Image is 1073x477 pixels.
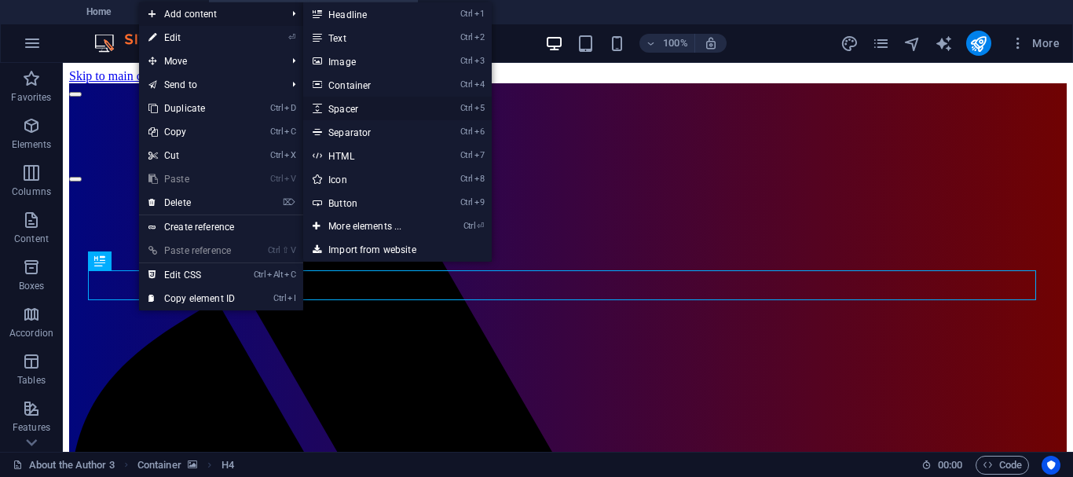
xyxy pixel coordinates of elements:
[474,9,485,19] i: 1
[935,35,953,53] i: AI Writer
[460,150,473,160] i: Ctrl
[704,36,718,50] i: On resize automatically adjust zoom level to fit chosen device.
[639,34,695,53] button: 100%
[303,215,433,238] a: Ctrl⏎More elements ...
[284,270,295,280] i: C
[474,103,485,113] i: 5
[872,35,890,53] i: Pages (Ctrl+Alt+S)
[474,174,485,184] i: 8
[137,456,234,475] nav: breadcrumb
[284,103,295,113] i: D
[303,2,433,26] a: Ctrl1Headline
[460,103,473,113] i: Ctrl
[284,174,295,184] i: V
[14,233,49,245] p: Content
[139,263,244,287] a: CtrlAltCEdit CSS
[19,280,45,292] p: Boxes
[270,150,283,160] i: Ctrl
[477,221,484,231] i: ⏎
[139,97,244,120] a: CtrlDDuplicate
[254,270,266,280] i: Ctrl
[137,456,181,475] span: Click to select. Double-click to edit
[460,56,473,66] i: Ctrl
[976,456,1029,475] button: Code
[983,456,1022,475] span: Code
[460,127,473,137] i: Ctrl
[474,32,485,42] i: 2
[90,34,208,53] img: Editor Logo
[474,197,485,207] i: 9
[273,293,286,303] i: Ctrl
[270,127,283,137] i: Ctrl
[303,238,492,262] a: Import from website
[283,197,295,207] i: ⌦
[460,9,473,19] i: Ctrl
[222,456,234,475] span: Click to select. Double-click to edit
[460,197,473,207] i: Ctrl
[139,239,244,262] a: Ctrl⇧VPaste reference
[303,73,433,97] a: Ctrl4Container
[303,167,433,191] a: Ctrl8Icon
[460,32,473,42] i: Ctrl
[935,34,954,53] button: text_generator
[303,97,433,120] a: Ctrl5Spacer
[303,144,433,167] a: Ctrl7HTML
[840,35,859,53] i: Design (Ctrl+Alt+Y)
[903,35,921,53] i: Navigator
[139,50,280,73] span: Move
[270,103,283,113] i: Ctrl
[303,50,433,73] a: Ctrl3Image
[139,2,280,26] span: Add content
[287,293,295,303] i: I
[139,120,244,144] a: CtrlCCopy
[139,167,244,191] a: CtrlVPaste
[291,245,295,255] i: V
[303,191,433,215] a: Ctrl9Button
[139,144,244,167] a: CtrlXCut
[474,150,485,160] i: 7
[463,221,476,231] i: Ctrl
[474,127,485,137] i: 6
[139,287,244,310] a: CtrlICopy element ID
[12,185,51,198] p: Columns
[17,374,46,387] p: Tables
[460,79,473,90] i: Ctrl
[966,31,991,56] button: publish
[13,421,50,434] p: Features
[1042,456,1060,475] button: Usercentrics
[270,174,283,184] i: Ctrl
[12,138,52,151] p: Elements
[1010,35,1060,51] span: More
[267,270,283,280] i: Alt
[139,191,244,215] a: ⌦Delete
[663,34,688,53] h6: 100%
[139,73,280,97] a: Send to
[13,456,115,475] a: Click to cancel selection. Double-click to open Pages
[938,456,962,475] span: 00 00
[840,34,859,53] button: design
[460,174,473,184] i: Ctrl
[969,35,987,53] i: Publish
[921,456,963,475] h6: Session time
[903,34,922,53] button: navigator
[139,26,244,50] a: ⏎Edit
[474,79,485,90] i: 4
[303,120,433,144] a: Ctrl6Separator
[872,34,891,53] button: pages
[288,32,295,42] i: ⏎
[303,26,433,50] a: Ctrl2Text
[139,215,303,239] a: Create reference
[949,459,951,471] span: :
[474,56,485,66] i: 3
[6,6,111,20] a: Skip to main content
[284,127,295,137] i: C
[282,245,289,255] i: ⇧
[284,150,295,160] i: X
[9,327,53,339] p: Accordion
[11,91,51,104] p: Favorites
[268,245,280,255] i: Ctrl
[188,460,197,469] i: This element contains a background
[1004,31,1066,56] button: More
